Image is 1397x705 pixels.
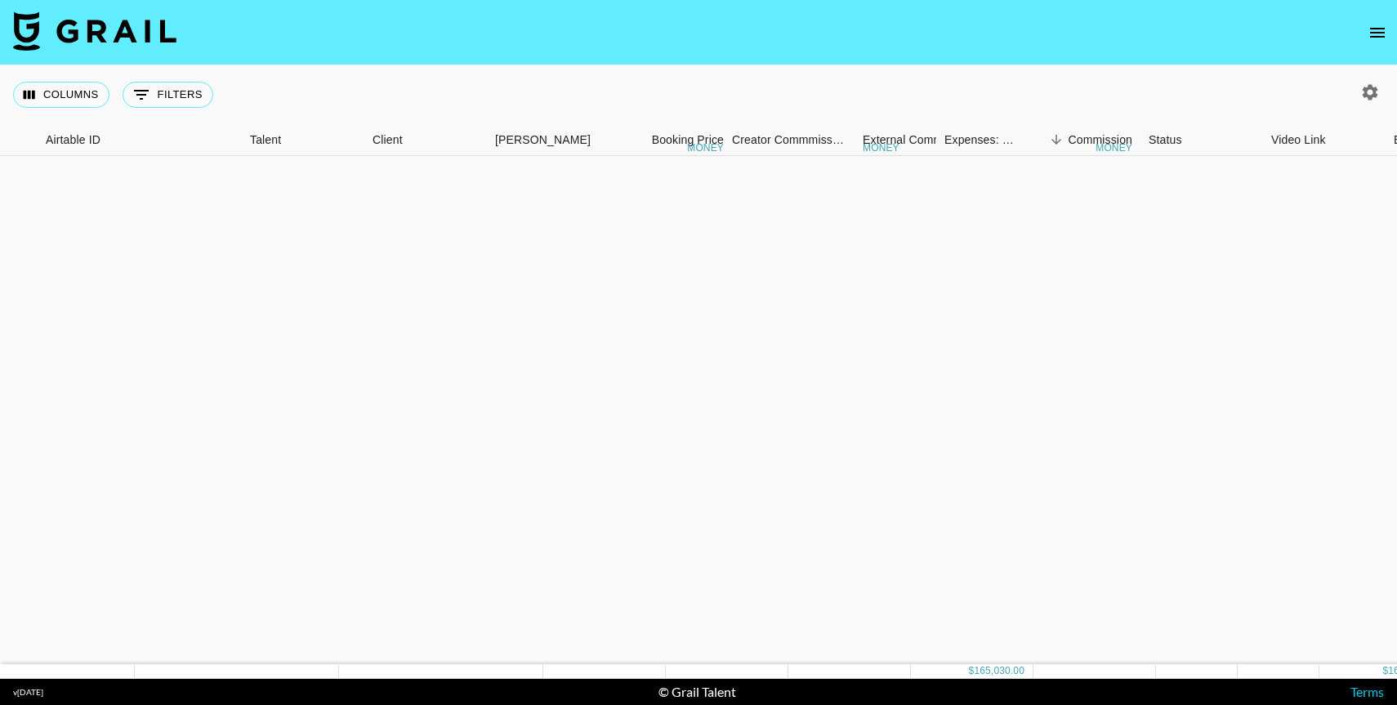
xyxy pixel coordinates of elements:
[658,684,736,700] div: © Grail Talent
[250,124,281,156] div: Talent
[123,82,213,108] button: Show filters
[863,143,899,153] div: money
[1350,684,1384,699] a: Terms
[944,124,1015,156] div: Expenses: Remove Commission?
[732,124,855,156] div: Creator Commmission Override
[1140,124,1263,156] div: Status
[1149,124,1182,156] div: Status
[936,124,1018,156] div: Expenses: Remove Commission?
[13,11,176,51] img: Grail Talent
[38,124,242,156] div: Airtable ID
[1045,128,1068,151] button: Sort
[242,124,364,156] div: Talent
[1361,16,1394,49] button: open drawer
[687,143,724,153] div: money
[1068,124,1132,156] div: Commission
[732,124,846,156] div: Creator Commmission Override
[495,124,591,156] div: [PERSON_NAME]
[1263,124,1386,156] div: Video Link
[13,82,109,108] button: Select columns
[373,124,403,156] div: Client
[46,124,100,156] div: Airtable ID
[1096,143,1132,153] div: money
[652,124,724,156] div: Booking Price
[364,124,487,156] div: Client
[13,687,43,698] div: v [DATE]
[487,124,609,156] div: Booker
[1271,124,1326,156] div: Video Link
[863,124,973,156] div: External Commission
